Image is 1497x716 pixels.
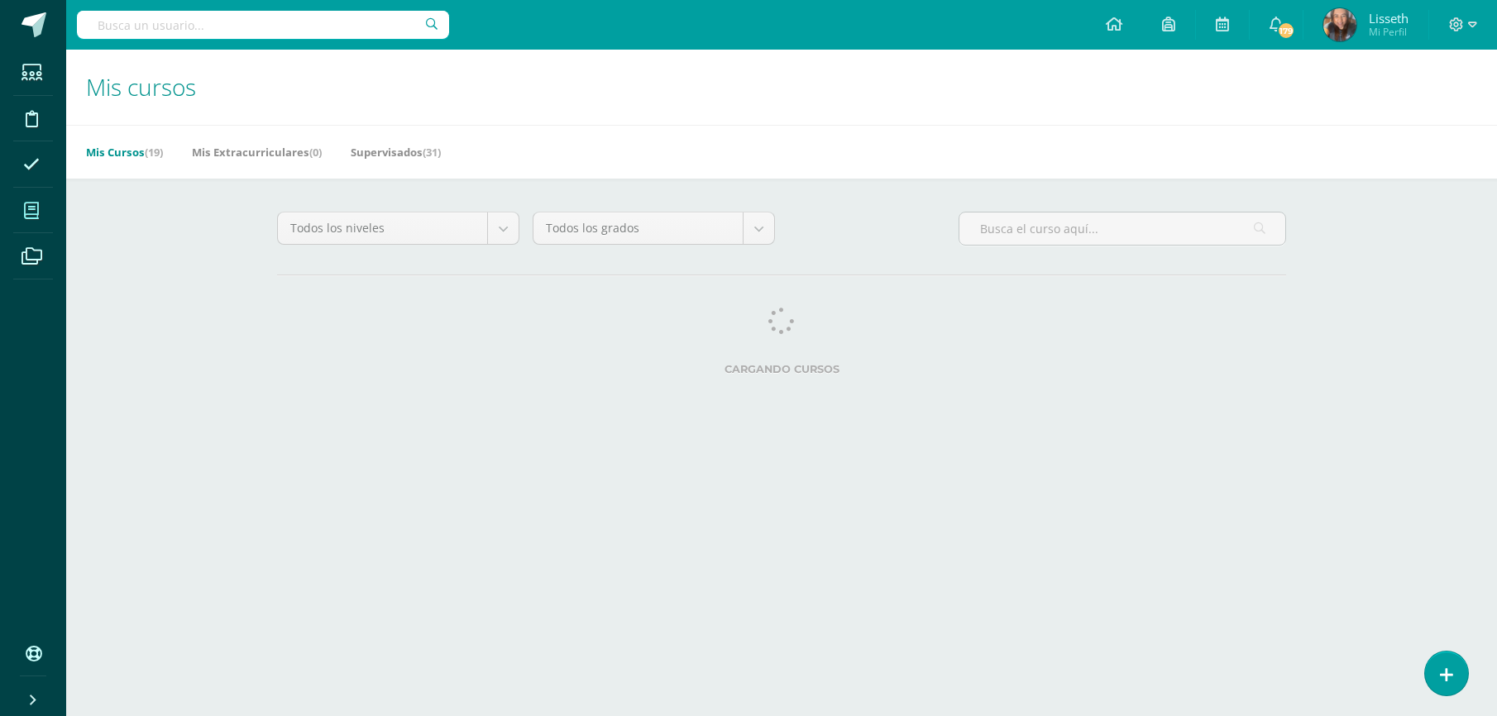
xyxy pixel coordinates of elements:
span: Todos los grados [546,212,730,244]
span: (31) [423,145,441,160]
span: Lisseth [1369,10,1409,26]
span: Mi Perfil [1369,25,1409,39]
input: Busca un usuario... [77,11,449,39]
span: (0) [309,145,322,160]
a: Todos los niveles [278,212,519,244]
span: Todos los niveles [290,212,475,244]
a: Supervisados(31) [351,139,441,165]
a: Mis Extracurriculares(0) [192,139,322,165]
span: (19) [145,145,163,160]
img: 50ef0ebc2c03f9b8a512d3f397078521.png [1323,8,1356,41]
span: Mis cursos [86,71,196,103]
label: Cargando cursos [277,363,1286,375]
a: Mis Cursos(19) [86,139,163,165]
input: Busca el curso aquí... [959,212,1285,245]
span: 179 [1276,21,1294,40]
a: Todos los grados [533,212,774,244]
